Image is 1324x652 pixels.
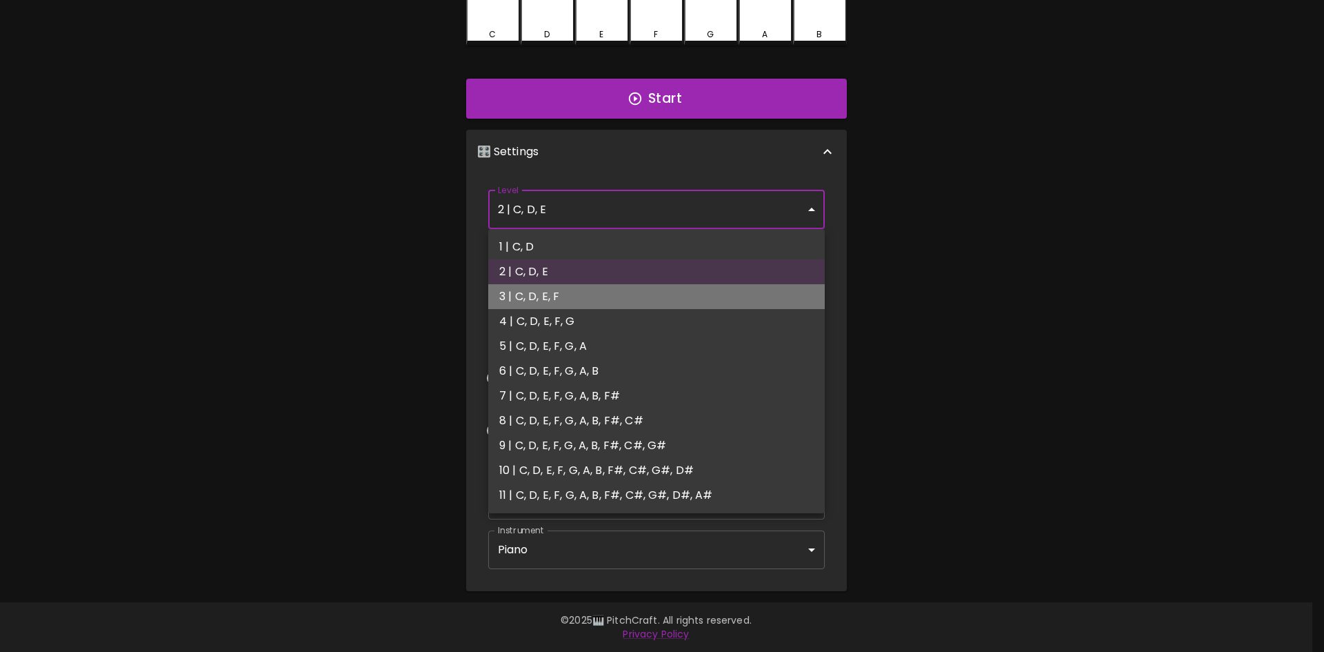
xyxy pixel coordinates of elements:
li: 3 | C, D, E, F [488,284,825,309]
li: 10 | C, D, E, F, G, A, B, F#, C#, G#, D# [488,458,825,483]
li: 4 | C, D, E, F, G [488,309,825,334]
li: 9 | C, D, E, F, G, A, B, F#, C#, G# [488,433,825,458]
li: 6 | C, D, E, F, G, A, B [488,359,825,384]
li: 1 | C, D [488,235,825,259]
li: 11 | C, D, E, F, G, A, B, F#, C#, G#, D#, A# [488,483,825,508]
li: 2 | C, D, E [488,259,825,284]
li: 5 | C, D, E, F, G, A [488,334,825,359]
li: 7 | C, D, E, F, G, A, B, F# [488,384,825,408]
li: 8 | C, D, E, F, G, A, B, F#, C# [488,408,825,433]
